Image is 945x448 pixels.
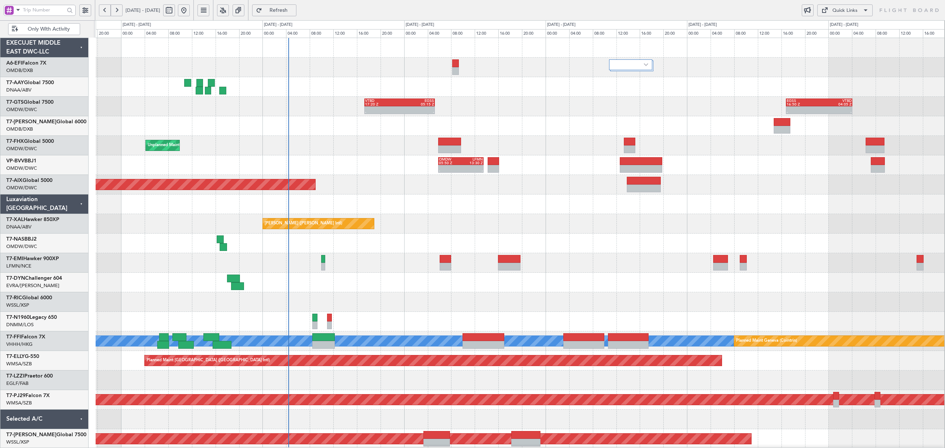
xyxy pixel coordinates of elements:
[899,29,923,38] div: 12:00
[239,29,263,38] div: 20:00
[400,99,434,103] div: EGSS
[148,140,257,151] div: Unplanned Maint [GEOGRAPHIC_DATA] (Al Maktoum Intl)
[6,158,24,163] span: VP-BVV
[819,103,852,106] div: 04:05 Z
[404,29,428,38] div: 00:00
[828,29,852,38] div: 00:00
[6,354,25,359] span: T7-ELLY
[475,29,498,38] div: 12:00
[787,110,819,114] div: -
[736,335,797,347] div: Planned Maint Geneva (Cointrin)
[6,276,25,281] span: T7-DYN
[734,29,758,38] div: 08:00
[6,295,52,300] a: T7-RICGlobal 6000
[787,103,819,106] div: 16:50 Z
[310,29,333,38] div: 08:00
[6,302,29,309] a: WSSL/XSP
[6,237,37,242] a: T7-NASBBJ2
[192,29,216,38] div: 12:00
[830,22,858,28] div: [DATE] - [DATE]
[876,29,899,38] div: 08:00
[6,106,37,113] a: OMDW/DWC
[262,29,286,38] div: 00:00
[6,178,52,183] a: T7-AIXGlobal 5000
[439,158,461,161] div: OMDW
[264,22,292,28] div: [DATE] - [DATE]
[6,295,22,300] span: T7-RIC
[252,4,296,16] button: Refresh
[333,29,357,38] div: 12:00
[6,432,56,437] span: T7-[PERSON_NAME]
[6,119,86,124] a: T7-[PERSON_NAME]Global 6000
[6,256,23,261] span: T7-EMI
[6,139,54,144] a: T7-FHXGlobal 5000
[126,7,160,14] span: [DATE] - [DATE]
[145,29,168,38] div: 04:00
[6,217,59,222] a: T7-XALHawker 850XP
[546,29,569,38] div: 00:00
[522,29,546,38] div: 20:00
[286,29,310,38] div: 04:00
[6,217,24,222] span: T7-XAL
[6,380,28,387] a: EGLF/FAB
[569,29,593,38] div: 04:00
[365,103,399,106] div: 17:20 Z
[6,237,24,242] span: T7-NAS
[6,321,34,328] a: DNMM/LOS
[6,178,23,183] span: T7-AIX
[663,29,687,38] div: 20:00
[6,315,57,320] a: T7-N1960Legacy 650
[20,27,78,32] span: Only With Activity
[6,282,59,289] a: EVRA/[PERSON_NAME]
[461,158,482,161] div: LFMN
[817,4,873,16] button: Quick Links
[451,29,475,38] div: 08:00
[6,432,86,437] a: T7-[PERSON_NAME]Global 7500
[6,61,47,66] a: A6-EFIFalcon 7X
[6,158,37,163] a: VP-BVVBBJ1
[6,67,33,74] a: OMDB/DXB
[787,99,819,103] div: EGSS
[400,110,434,114] div: -
[6,185,37,191] a: OMDW/DWC
[6,165,37,172] a: OMDW/DWC
[381,29,404,38] div: 20:00
[23,4,65,15] input: Trip Number
[6,334,45,340] a: T7-FFIFalcon 7X
[123,22,151,28] div: [DATE] - [DATE]
[6,139,24,144] span: T7-FHX
[6,119,56,124] span: T7-[PERSON_NAME]
[6,393,25,398] span: T7-PJ29
[6,243,37,250] a: OMDW/DWC
[6,61,22,66] span: A6-EFI
[6,334,21,340] span: T7-FFI
[547,22,575,28] div: [DATE] - [DATE]
[428,29,451,38] div: 04:00
[400,103,434,106] div: 05:15 Z
[819,110,852,114] div: -
[6,276,62,281] a: T7-DYNChallenger 604
[852,29,876,38] div: 04:00
[6,263,31,269] a: LFMN/NCE
[640,29,663,38] div: 16:00
[365,110,399,114] div: -
[6,80,24,85] span: T7-AAY
[439,161,461,165] div: 05:50 Z
[832,7,858,14] div: Quick Links
[6,400,32,406] a: WMSA/SZB
[6,439,29,445] a: WSSL/XSP
[687,29,711,38] div: 00:00
[781,29,805,38] div: 16:00
[365,99,399,103] div: VTBD
[6,373,53,379] a: T7-LZZIPraetor 600
[439,169,461,173] div: -
[121,29,145,38] div: 00:00
[6,126,33,132] a: OMDB/DXB
[6,256,59,261] a: T7-EMIHawker 900XP
[593,29,616,38] div: 08:00
[6,80,54,85] a: T7-AAYGlobal 7500
[265,218,342,229] div: [PERSON_NAME] ([PERSON_NAME] Intl)
[819,99,852,103] div: VTBD
[498,29,522,38] div: 16:00
[688,22,717,28] div: [DATE] - [DATE]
